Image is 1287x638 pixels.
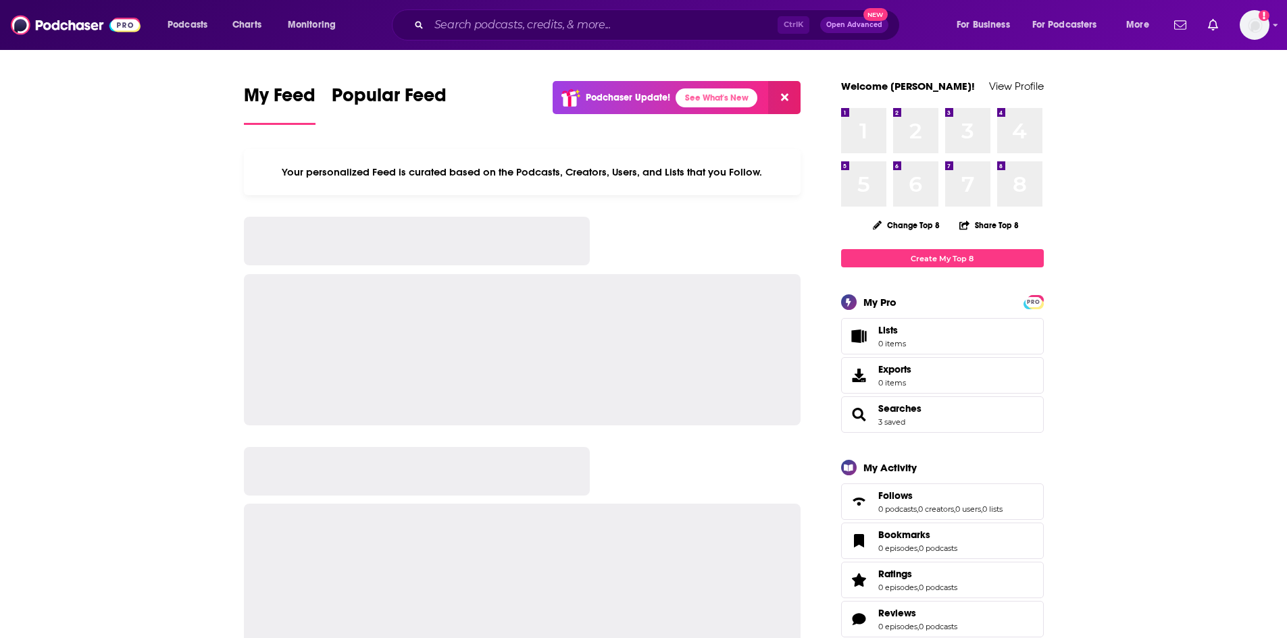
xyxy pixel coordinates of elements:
a: Ratings [878,568,957,580]
span: Bookmarks [841,523,1044,559]
a: Create My Top 8 [841,249,1044,267]
span: Lists [878,324,906,336]
input: Search podcasts, credits, & more... [429,14,778,36]
button: open menu [1117,14,1166,36]
span: 0 items [878,378,911,388]
a: Follows [846,492,873,511]
a: View Profile [989,80,1044,92]
div: My Pro [863,296,897,309]
span: Lists [846,327,873,346]
a: 0 podcasts [919,622,957,631]
span: , [917,543,919,553]
a: My Feed [244,84,316,125]
a: Searches [846,405,873,424]
span: Monitoring [288,16,336,34]
span: Lists [878,324,898,336]
a: Searches [878,402,922,415]
a: 0 lists [982,504,1003,514]
a: 0 episodes [878,543,917,553]
button: open menu [278,14,353,36]
span: Podcasts [168,16,207,34]
svg: Add a profile image [1259,10,1269,21]
span: Open Advanced [826,22,882,28]
a: 0 podcasts [878,504,917,514]
a: Show notifications dropdown [1169,14,1192,36]
span: My Feed [244,84,316,115]
span: Ratings [878,568,912,580]
a: 0 creators [918,504,954,514]
div: Your personalized Feed is curated based on the Podcasts, Creators, Users, and Lists that you Follow. [244,149,801,195]
a: Follows [878,489,1003,502]
span: Popular Feed [332,84,447,115]
img: User Profile [1240,10,1269,40]
span: , [917,504,918,514]
button: open menu [1024,14,1117,36]
div: My Activity [863,461,917,474]
button: open menu [947,14,1027,36]
button: Open AdvancedNew [820,17,888,33]
span: Exports [878,363,911,375]
span: Reviews [878,607,916,619]
a: Lists [841,318,1044,354]
button: Share Top 8 [959,212,1019,238]
a: Ratings [846,570,873,589]
a: Bookmarks [846,531,873,550]
button: Change Top 8 [865,217,949,234]
a: Reviews [846,610,873,629]
a: 0 episodes [878,583,917,592]
button: open menu [158,14,225,36]
p: Podchaser Update! [586,92,670,103]
span: Reviews [841,601,1044,637]
a: 0 podcasts [919,543,957,553]
span: , [981,504,982,514]
a: Reviews [878,607,957,619]
span: , [917,583,919,592]
a: 3 saved [878,417,905,427]
span: Charts [232,16,261,34]
span: New [863,8,888,21]
span: Bookmarks [878,529,930,541]
span: , [917,622,919,631]
a: Popular Feed [332,84,447,125]
a: 0 users [955,504,981,514]
span: For Business [957,16,1010,34]
span: Follows [878,489,913,502]
span: Ctrl K [778,16,809,34]
a: Charts [224,14,270,36]
a: 0 episodes [878,622,917,631]
span: 0 items [878,339,906,348]
span: Searches [841,396,1044,433]
a: Welcome [PERSON_NAME]! [841,80,975,92]
span: More [1126,16,1149,34]
img: Podchaser - Follow, Share and Rate Podcasts [11,12,141,38]
a: Show notifications dropdown [1203,14,1223,36]
div: Search podcasts, credits, & more... [405,9,913,41]
span: Logged in as WesBurdett [1240,10,1269,40]
span: Ratings [841,562,1044,598]
span: Follows [841,483,1044,520]
a: Exports [841,357,1044,394]
a: Bookmarks [878,529,957,541]
a: PRO [1026,296,1042,307]
span: Exports [846,366,873,385]
span: , [954,504,955,514]
button: Show profile menu [1240,10,1269,40]
a: See What's New [676,88,757,107]
span: For Podcasters [1032,16,1097,34]
a: 0 podcasts [919,583,957,592]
